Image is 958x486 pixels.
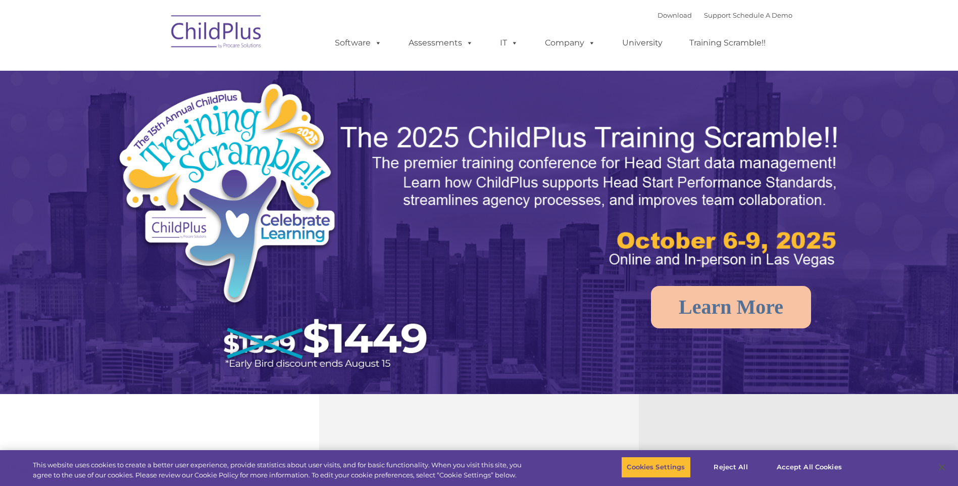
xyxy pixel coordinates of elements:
a: Download [658,11,692,19]
font: | [658,11,792,19]
a: Support [704,11,731,19]
a: IT [490,33,528,53]
a: Assessments [398,33,483,53]
a: Company [535,33,606,53]
div: This website uses cookies to create a better user experience, provide statistics about user visit... [33,460,527,480]
img: ChildPlus by Procare Solutions [166,8,267,59]
button: Reject All [699,457,763,478]
a: Learn More [651,286,811,328]
button: Cookies Settings [621,457,690,478]
a: University [612,33,673,53]
a: Schedule A Demo [733,11,792,19]
a: Training Scramble!! [679,33,776,53]
span: Last name [140,67,171,74]
button: Accept All Cookies [771,457,847,478]
a: Software [325,33,392,53]
span: Phone number [140,108,183,116]
button: Close [931,456,953,478]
